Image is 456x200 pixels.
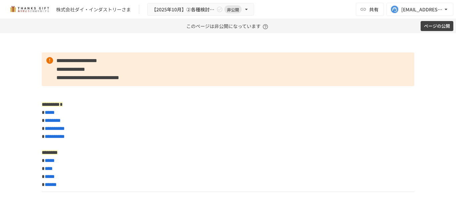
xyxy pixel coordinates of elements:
[401,5,443,14] div: [EMAIL_ADDRESS][DOMAIN_NAME]
[8,4,51,15] img: mMP1OxWUAhQbsRWCurg7vIHe5HqDpP7qZo7fRoNLXQh
[186,19,270,33] p: このページは非公開になっています
[224,6,242,13] span: 非公開
[356,3,384,16] button: 共有
[369,6,379,13] span: 共有
[387,3,453,16] button: [EMAIL_ADDRESS][DOMAIN_NAME]
[152,5,215,14] span: 【2025年10月】②各種検討項目のすり合わせ/ THANKS GIFTキックオフMTG
[421,21,453,31] button: ページの公開
[56,6,131,13] div: 株式会社ダイ・インダストリーさま
[147,3,254,16] button: 【2025年10月】②各種検討項目のすり合わせ/ THANKS GIFTキックオフMTG非公開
